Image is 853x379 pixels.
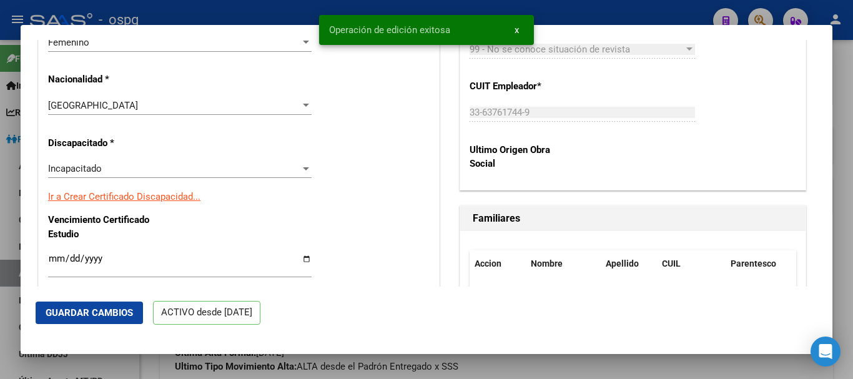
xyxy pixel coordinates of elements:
[526,250,601,277] datatable-header-cell: Nombre
[329,24,450,36] span: Operación de edición exitosa
[531,258,563,268] span: Nombre
[726,250,813,277] datatable-header-cell: Parentesco
[505,19,529,41] button: x
[48,163,102,174] span: Incapacitado
[515,24,519,36] span: x
[601,250,657,277] datatable-header-cell: Apellido
[48,37,89,48] span: Femenino
[731,258,776,268] span: Parentesco
[48,213,162,241] p: Vencimiento Certificado Estudio
[48,100,138,111] span: [GEOGRAPHIC_DATA]
[46,307,133,318] span: Guardar Cambios
[475,258,501,268] span: Accion
[48,72,162,87] p: Nacionalidad *
[470,79,568,94] p: CUIT Empleador
[153,301,260,325] p: ACTIVO desde [DATE]
[662,258,681,268] span: CUIL
[470,143,568,171] p: Ultimo Origen Obra Social
[470,44,630,55] span: 99 - No se conoce situación de revista
[36,302,143,324] button: Guardar Cambios
[811,337,841,367] div: Open Intercom Messenger
[473,211,793,226] h1: Familiares
[470,250,526,277] datatable-header-cell: Accion
[48,191,200,202] a: Ir a Crear Certificado Discapacidad...
[657,250,726,277] datatable-header-cell: CUIL
[48,136,162,150] p: Discapacitado *
[606,258,639,268] span: Apellido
